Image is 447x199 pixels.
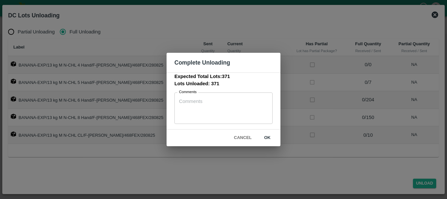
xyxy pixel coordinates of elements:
[174,59,230,66] b: Complete Unloading
[174,81,219,86] b: Lots Unloaded: 371
[174,74,230,79] b: Expected Total Lots: 371
[257,132,278,144] button: ok
[179,90,197,95] label: Comments
[231,132,254,144] button: Cancel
